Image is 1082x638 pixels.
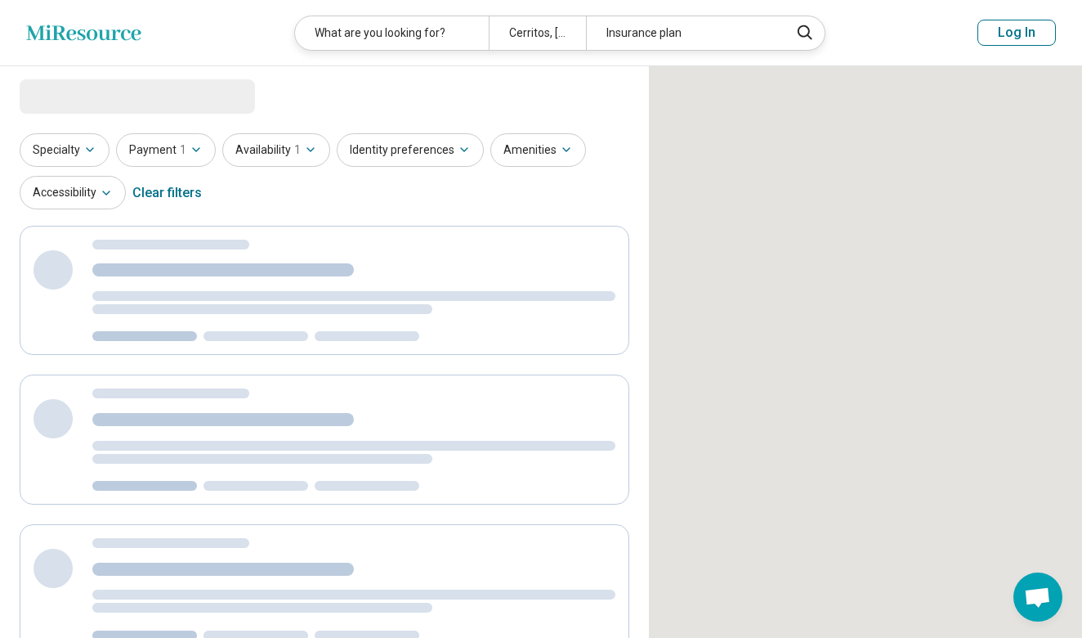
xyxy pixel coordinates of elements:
[20,176,126,209] button: Accessibility
[586,16,780,50] div: Insurance plan
[294,142,301,159] span: 1
[222,133,330,167] button: Availability1
[489,16,586,50] div: Cerritos, [GEOGRAPHIC_DATA]
[180,142,186,159] span: 1
[490,133,586,167] button: Amenities
[977,20,1056,46] button: Log In
[1013,573,1062,622] div: Open chat
[20,79,157,112] span: Loading...
[20,133,110,167] button: Specialty
[132,173,202,213] div: Clear filters
[116,133,216,167] button: Payment1
[337,133,484,167] button: Identity preferences
[295,16,489,50] div: What are you looking for?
